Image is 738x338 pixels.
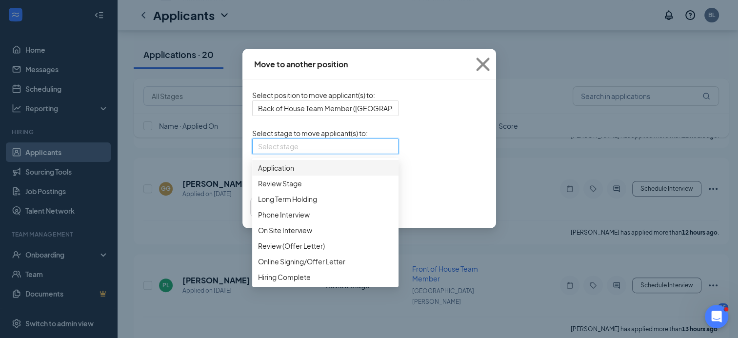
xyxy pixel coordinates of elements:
iframe: Intercom live chat [705,305,728,328]
div: Move to another position [254,59,348,70]
span: Application [258,162,294,173]
svg: Cross [470,51,496,78]
button: Close [470,49,496,80]
span: Select position to move applicant(s) to : [252,91,375,99]
span: Review (Offer Letter) [258,240,325,251]
span: Review Stage [258,178,302,189]
span: Back of House Team Member ([GEOGRAPHIC_DATA][PERSON_NAME]) [258,101,484,116]
button: Cancel [250,198,299,217]
span: Hiring Complete [258,272,311,282]
span: Long Term Holding [258,194,317,204]
span: Online Signing/Offer Letter [258,256,345,267]
span: On Site Interview [258,225,312,236]
span: Select stage to move applicant(s) to : [252,129,368,138]
span: Phone Interview [258,209,310,220]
